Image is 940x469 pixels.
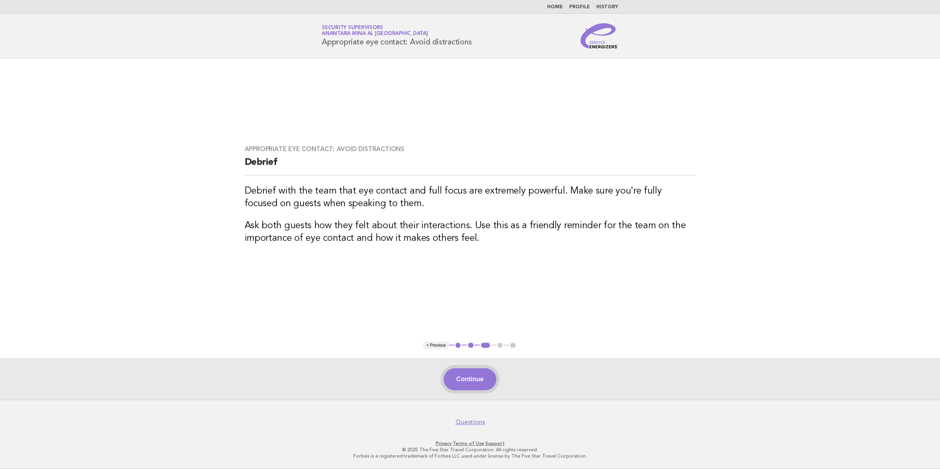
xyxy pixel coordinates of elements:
h3: Ask both guests how they felt about their interactions. Use this as a friendly reminder for the t... [245,220,696,245]
h3: Debrief with the team that eye contact and full focus are extremely powerful. Make sure you're fu... [245,185,696,210]
a: Profile [569,5,590,9]
p: Forbes is a registered trademark of Forbes LLC used under license by The Five Star Travel Corpora... [229,453,711,459]
button: 2 [467,342,475,349]
button: 1 [454,342,462,349]
p: © 2025 The Five Star Travel Corporation. All rights reserved. [229,447,711,453]
a: Privacy [436,441,452,446]
h1: Appropriate eye contact: Avoid distractions [322,26,472,46]
h2: Debrief [245,156,696,175]
a: History [596,5,618,9]
button: Continue [444,368,496,390]
a: Home [547,5,563,9]
a: Questions [455,418,485,426]
a: Support [485,441,505,446]
img: Service Energizers [581,23,618,48]
button: 3 [480,342,491,349]
a: Terms of Use [453,441,484,446]
span: Anantara Mina al [GEOGRAPHIC_DATA] [322,31,428,37]
p: · · [229,440,711,447]
button: < Previous [423,342,449,349]
a: Security SupervisorsAnantara Mina al [GEOGRAPHIC_DATA] [322,25,428,36]
h3: Appropriate eye contact: Avoid distractions [245,145,696,153]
